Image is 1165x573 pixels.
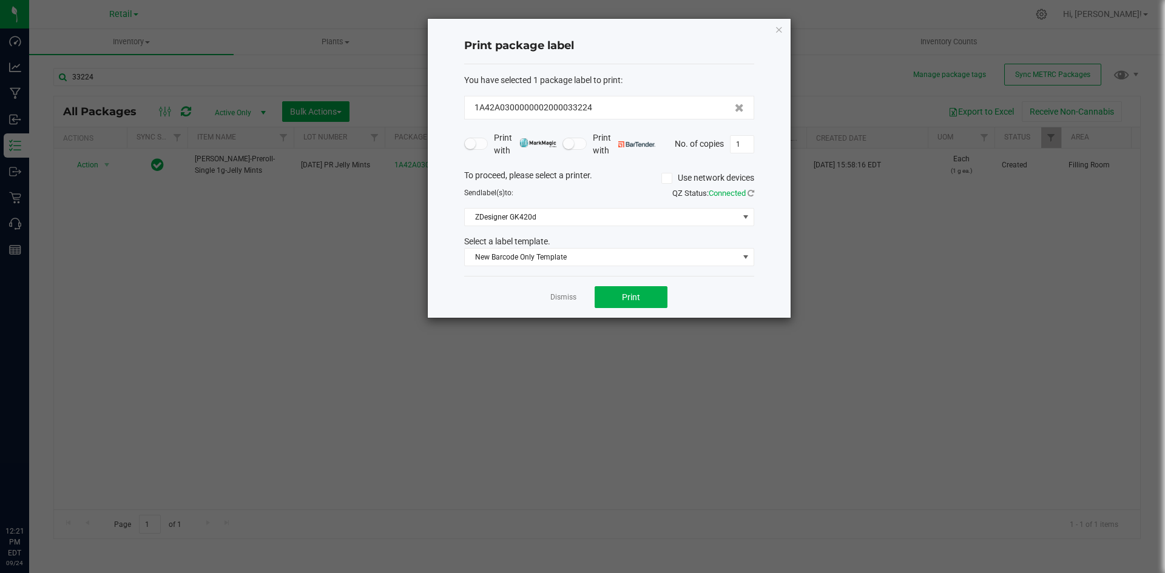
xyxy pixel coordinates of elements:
a: Dismiss [550,292,576,303]
span: No. of copies [675,138,724,148]
span: Print [622,292,640,302]
span: 1A42A0300000002000033224 [474,101,592,114]
span: Connected [709,189,746,198]
div: Select a label template. [455,235,763,248]
div: To proceed, please select a printer. [455,169,763,187]
div: : [464,74,754,87]
span: label(s) [481,189,505,197]
img: mark_magic_cybra.png [519,138,556,147]
span: You have selected 1 package label to print [464,75,621,85]
h4: Print package label [464,38,754,54]
span: Send to: [464,189,513,197]
span: QZ Status: [672,189,754,198]
span: ZDesigner GK420d [465,209,738,226]
span: New Barcode Only Template [465,249,738,266]
img: bartender.png [618,141,655,147]
button: Print [595,286,667,308]
span: Print with [593,132,655,157]
span: Print with [494,132,556,157]
iframe: Resource center [12,476,49,512]
label: Use network devices [661,172,754,184]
